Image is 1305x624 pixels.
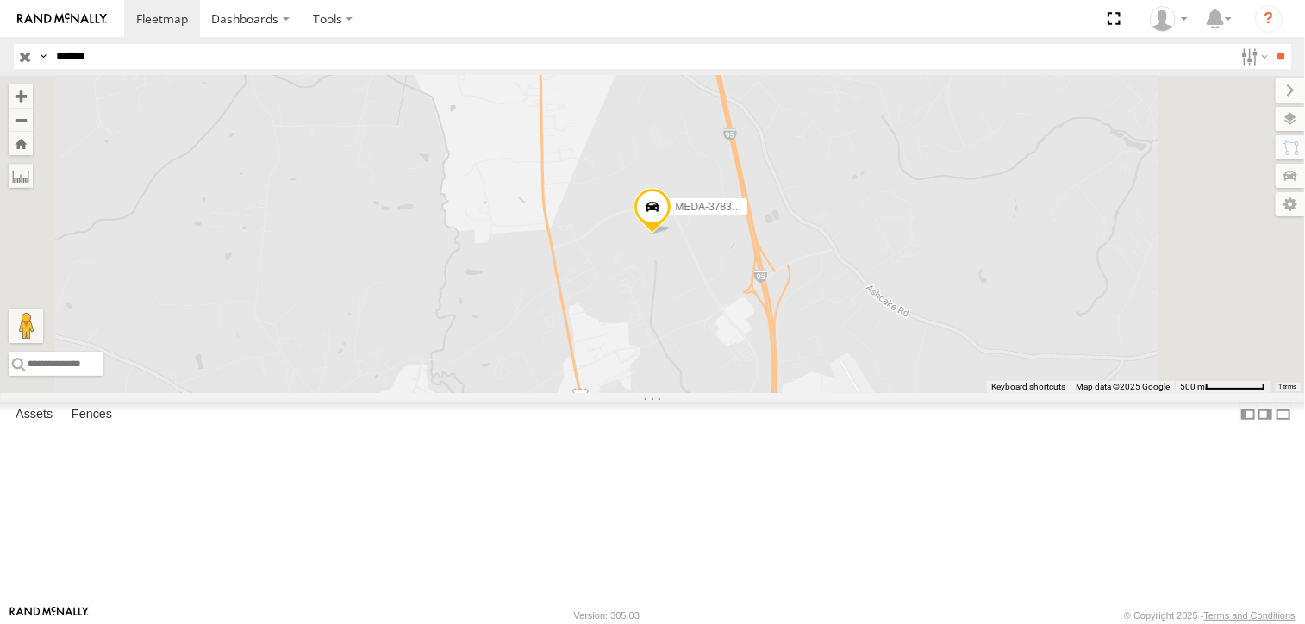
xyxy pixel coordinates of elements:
label: Search Filter Options [1234,44,1271,69]
div: Cirilo Valentin [1144,6,1194,32]
label: Dock Summary Table to the Left [1239,402,1257,427]
label: Fences [63,402,121,427]
button: Map Scale: 500 m per 66 pixels [1175,381,1271,393]
label: Search Query [36,44,50,69]
a: Terms [1279,384,1297,390]
button: Zoom out [9,108,33,132]
span: 500 m [1180,382,1205,391]
i: ? [1255,5,1283,33]
div: Version: 305.03 [574,610,640,621]
div: © Copyright 2025 - [1124,610,1296,621]
label: Assets [7,402,61,427]
button: Zoom in [9,84,33,108]
label: Measure [9,164,33,188]
img: rand-logo.svg [17,13,107,25]
label: Dock Summary Table to the Right [1257,402,1274,427]
a: Visit our Website [9,607,89,624]
label: Map Settings [1276,192,1305,216]
a: Terms and Conditions [1204,610,1296,621]
button: Zoom Home [9,132,33,155]
button: Drag Pegman onto the map to open Street View [9,309,43,343]
span: Map data ©2025 Google [1076,382,1170,391]
button: Keyboard shortcuts [991,381,1065,393]
span: MEDA-378397-Swing [675,202,774,214]
label: Hide Summary Table [1275,402,1292,427]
